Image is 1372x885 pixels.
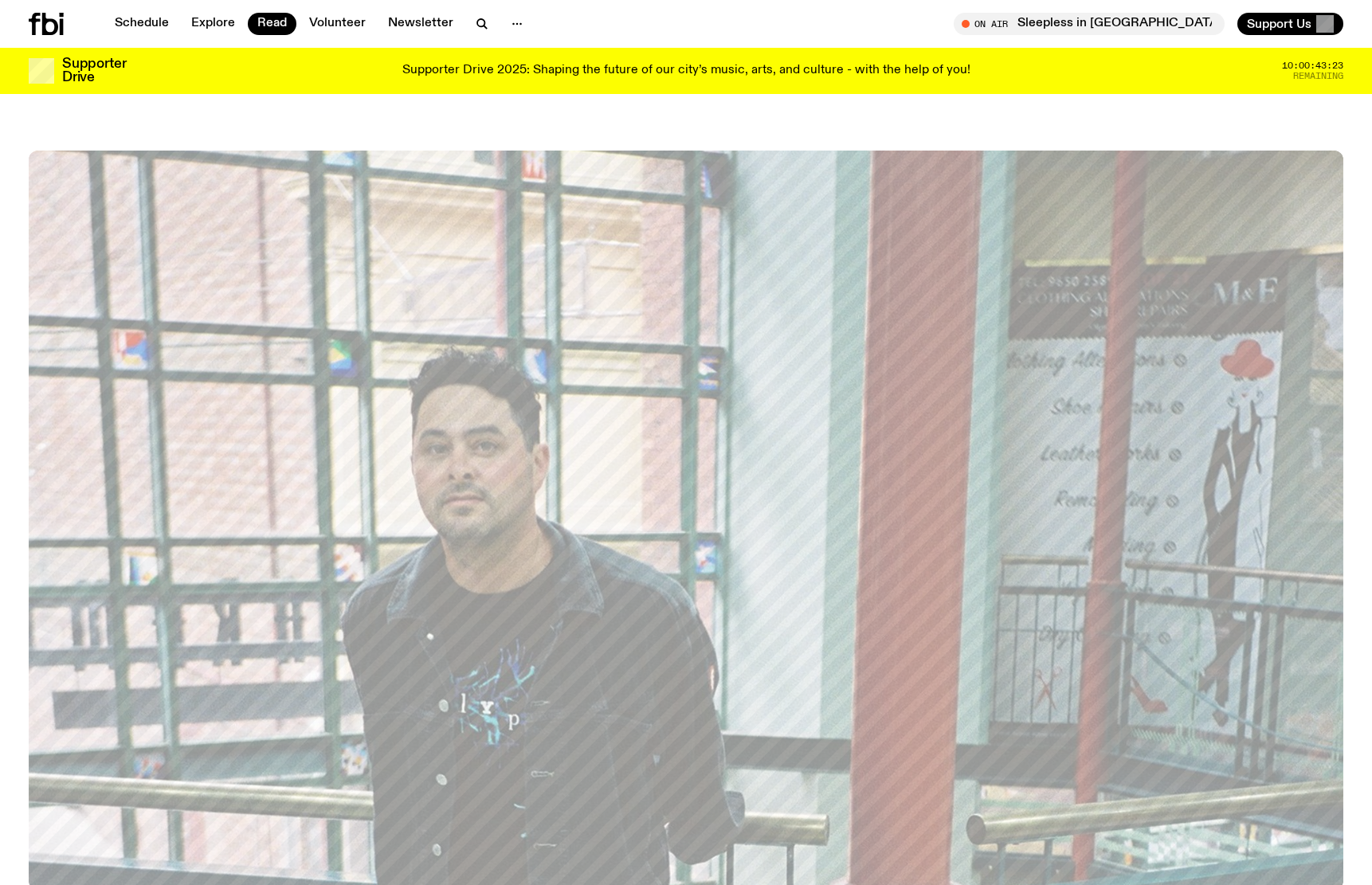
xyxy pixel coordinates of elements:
[402,64,970,78] p: Supporter Drive 2025: Shaping the future of our city’s music, arts, and culture - with the help o...
[182,13,245,35] a: Explore
[954,13,1225,35] button: On AirSleepless in [GEOGRAPHIC_DATA]
[300,13,375,35] a: Volunteer
[1237,13,1343,35] button: Support Us
[1247,17,1311,31] span: Support Us
[62,57,126,84] h3: Supporter Drive
[378,13,463,35] a: Newsletter
[105,13,178,35] a: Schedule
[248,13,296,35] a: Read
[1282,61,1343,70] span: 10:00:43:23
[1293,72,1343,80] span: Remaining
